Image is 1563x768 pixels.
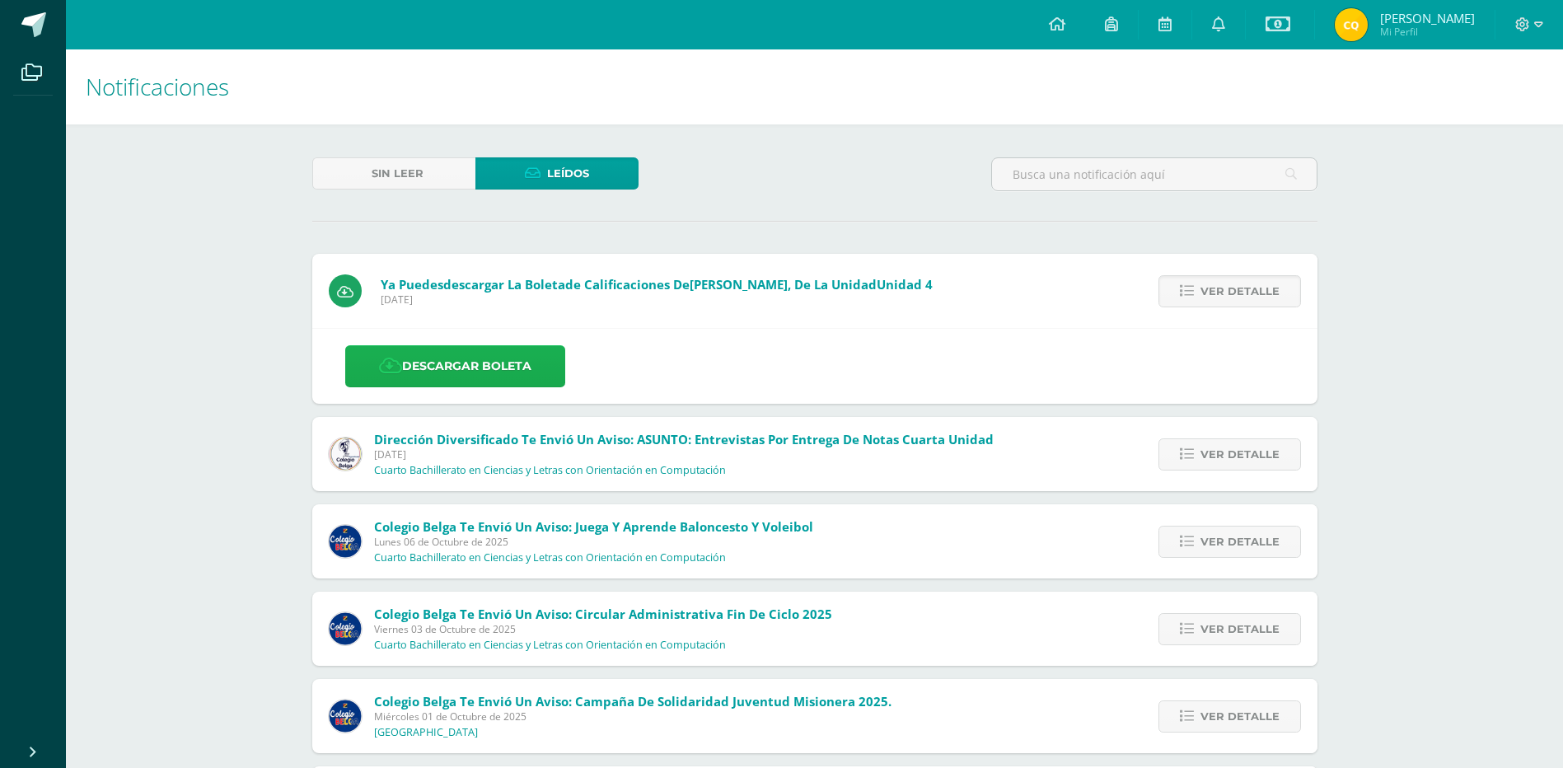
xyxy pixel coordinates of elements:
[374,447,994,461] span: [DATE]
[1200,439,1280,470] span: Ver detalle
[1335,8,1368,41] img: d1e7ac1bec0827122f212161b4c83f3b.png
[86,71,229,102] span: Notificaciones
[1200,276,1280,307] span: Ver detalle
[877,276,933,293] span: Unidad 4
[374,518,813,535] span: Colegio Belga te envió un aviso: Juega y aprende baloncesto y voleibol
[374,464,726,477] p: Cuarto Bachillerato en Ciencias y Letras con Orientación en Computación
[992,158,1317,190] input: Busca una notificación aquí
[374,693,891,709] span: Colegio Belga te envió un aviso: Campaña de Solidaridad Juventud Misionera 2025.
[374,709,891,724] span: Miércoles 01 de Octubre de 2025
[475,157,639,190] a: Leídos
[1380,25,1475,39] span: Mi Perfil
[372,158,424,189] span: Sin leer
[329,612,362,645] img: 919ad801bb7643f6f997765cf4083301.png
[345,345,565,387] a: Descargar boleta
[374,535,813,549] span: Lunes 06 de Octubre de 2025
[312,157,475,190] a: Sin leer
[443,276,565,293] span: descargar la boleta
[374,606,832,622] span: Colegio Belga te envió un aviso: Circular Administrativa Fin de Ciclo 2025
[547,158,589,189] span: Leídos
[374,726,478,739] p: [GEOGRAPHIC_DATA]
[1200,527,1280,557] span: Ver detalle
[1380,10,1475,26] span: [PERSON_NAME]
[374,431,994,447] span: Dirección Diversificado te envió un aviso: ASUNTO: Entrevistas por Entrega de Notas Cuarta Unidad
[690,276,788,293] span: [PERSON_NAME]
[374,551,726,564] p: Cuarto Bachillerato en Ciencias y Letras con Orientación en Computación
[374,639,726,652] p: Cuarto Bachillerato en Ciencias y Letras con Orientación en Computación
[381,293,933,307] span: [DATE]
[1200,701,1280,732] span: Ver detalle
[329,525,362,558] img: 919ad801bb7643f6f997765cf4083301.png
[374,622,832,636] span: Viernes 03 de Octubre de 2025
[1200,614,1280,644] span: Ver detalle
[329,700,362,733] img: 919ad801bb7643f6f997765cf4083301.png
[381,276,933,293] span: Ya puedes de calificaciones de , de la unidad
[329,438,362,471] img: 544bf8086bc8165e313644037ea68f8d.png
